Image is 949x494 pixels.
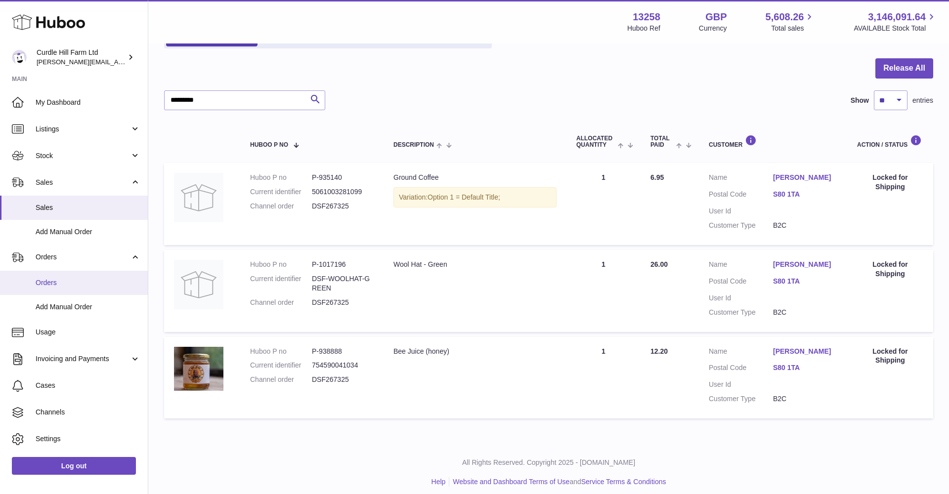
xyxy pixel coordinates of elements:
[709,308,773,317] dt: Customer Type
[581,478,666,486] a: Service Terms & Conditions
[709,347,773,359] dt: Name
[857,260,923,279] div: Locked for Shipping
[705,10,727,24] strong: GBP
[771,24,815,33] span: Total sales
[709,394,773,404] dt: Customer Type
[709,190,773,202] dt: Postal Code
[709,293,773,303] dt: User Id
[650,260,668,268] span: 26.00
[633,10,660,24] strong: 13258
[627,24,660,33] div: Huboo Ref
[773,221,837,230] dd: B2C
[36,151,130,161] span: Stock
[428,193,500,201] span: Option 1 = Default Title;
[449,477,666,487] li: and
[566,163,641,245] td: 1
[709,363,773,375] dt: Postal Code
[36,227,140,237] span: Add Manual Order
[36,124,130,134] span: Listings
[650,347,668,355] span: 12.20
[773,347,837,356] a: [PERSON_NAME]
[250,260,312,269] dt: Huboo P no
[36,354,130,364] span: Invoicing and Payments
[174,173,223,222] img: no-photo.jpg
[912,96,933,105] span: entries
[393,142,434,148] span: Description
[156,458,941,467] p: All Rights Reserved. Copyright 2025 - [DOMAIN_NAME]
[36,178,130,187] span: Sales
[12,457,136,475] a: Log out
[312,187,374,197] dd: 5061003281099
[709,135,837,148] div: Customer
[36,98,140,107] span: My Dashboard
[37,58,198,66] span: [PERSON_NAME][EMAIL_ADDRESS][DOMAIN_NAME]
[250,274,312,293] dt: Current identifier
[854,24,937,33] span: AVAILABLE Stock Total
[36,302,140,312] span: Add Manual Order
[576,135,615,148] span: ALLOCATED Quantity
[250,173,312,182] dt: Huboo P no
[174,260,223,309] img: no-photo.jpg
[851,96,869,105] label: Show
[312,347,374,356] dd: P-938888
[773,308,837,317] dd: B2C
[36,381,140,390] span: Cases
[174,347,223,391] img: 1705932916.jpg
[312,298,374,307] dd: DSF267325
[312,260,374,269] dd: P-1017196
[250,375,312,384] dt: Channel order
[766,10,804,24] span: 5,608.26
[250,202,312,211] dt: Channel order
[36,328,140,337] span: Usage
[773,363,837,372] a: S80 1TA
[650,135,674,148] span: Total paid
[709,206,773,216] dt: User Id
[566,250,641,332] td: 1
[857,135,923,148] div: Action / Status
[773,277,837,286] a: S80 1TA
[312,173,374,182] dd: P-935140
[250,347,312,356] dt: Huboo P no
[875,58,933,79] button: Release All
[12,50,27,65] img: miranda@diddlysquatfarmshop.com
[431,478,446,486] a: Help
[566,337,641,419] td: 1
[312,202,374,211] dd: DSF267325
[857,173,923,192] div: Locked for Shipping
[250,298,312,307] dt: Channel order
[393,187,557,207] div: Variation:
[453,478,569,486] a: Website and Dashboard Terms of Use
[857,347,923,366] div: Locked for Shipping
[709,277,773,288] dt: Postal Code
[393,347,557,356] div: Bee Juice (honey)
[709,380,773,389] dt: User Id
[250,187,312,197] dt: Current identifier
[709,221,773,230] dt: Customer Type
[250,361,312,370] dt: Current identifier
[393,260,557,269] div: Wool Hat - Green
[650,173,664,181] span: 6.95
[36,203,140,212] span: Sales
[699,24,727,33] div: Currency
[250,142,288,148] span: Huboo P no
[312,274,374,293] dd: DSF-WOOLHAT-GREEN
[37,48,126,67] div: Curdle Hill Farm Ltd
[773,260,837,269] a: [PERSON_NAME]
[773,394,837,404] dd: B2C
[766,10,816,33] a: 5,608.26 Total sales
[773,173,837,182] a: [PERSON_NAME]
[36,252,130,262] span: Orders
[868,10,926,24] span: 3,146,091.64
[312,375,374,384] dd: DSF267325
[36,408,140,417] span: Channels
[773,190,837,199] a: S80 1TA
[709,260,773,272] dt: Name
[36,278,140,288] span: Orders
[312,361,374,370] dd: 754590041034
[709,173,773,185] dt: Name
[393,173,557,182] div: Ground Coffee
[36,434,140,444] span: Settings
[854,10,937,33] a: 3,146,091.64 AVAILABLE Stock Total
